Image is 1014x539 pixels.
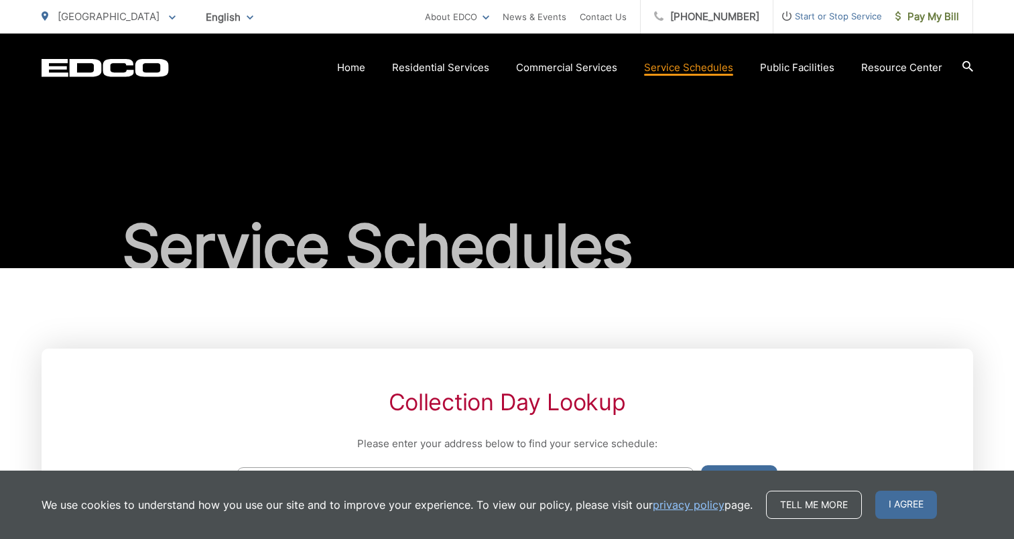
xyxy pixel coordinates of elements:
h1: Service Schedules [42,213,973,280]
span: [GEOGRAPHIC_DATA] [58,10,160,23]
a: Service Schedules [644,60,733,76]
h2: Collection Day Lookup [237,389,777,416]
span: Pay My Bill [895,9,959,25]
span: I agree [875,491,937,519]
a: Contact Us [580,9,627,25]
span: English [196,5,263,29]
p: Please enter your address below to find your service schedule: [237,436,777,452]
a: privacy policy [653,497,724,513]
a: EDCD logo. Return to the homepage. [42,58,169,77]
a: Public Facilities [760,60,834,76]
a: News & Events [503,9,566,25]
p: We use cookies to understand how you use our site and to improve your experience. To view our pol... [42,497,753,513]
a: Home [337,60,365,76]
button: Lookup [701,465,777,493]
a: Tell me more [766,491,862,519]
a: Resource Center [861,60,942,76]
a: Commercial Services [516,60,617,76]
input: Enter Address [237,467,694,492]
a: Residential Services [392,60,489,76]
a: About EDCO [425,9,489,25]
